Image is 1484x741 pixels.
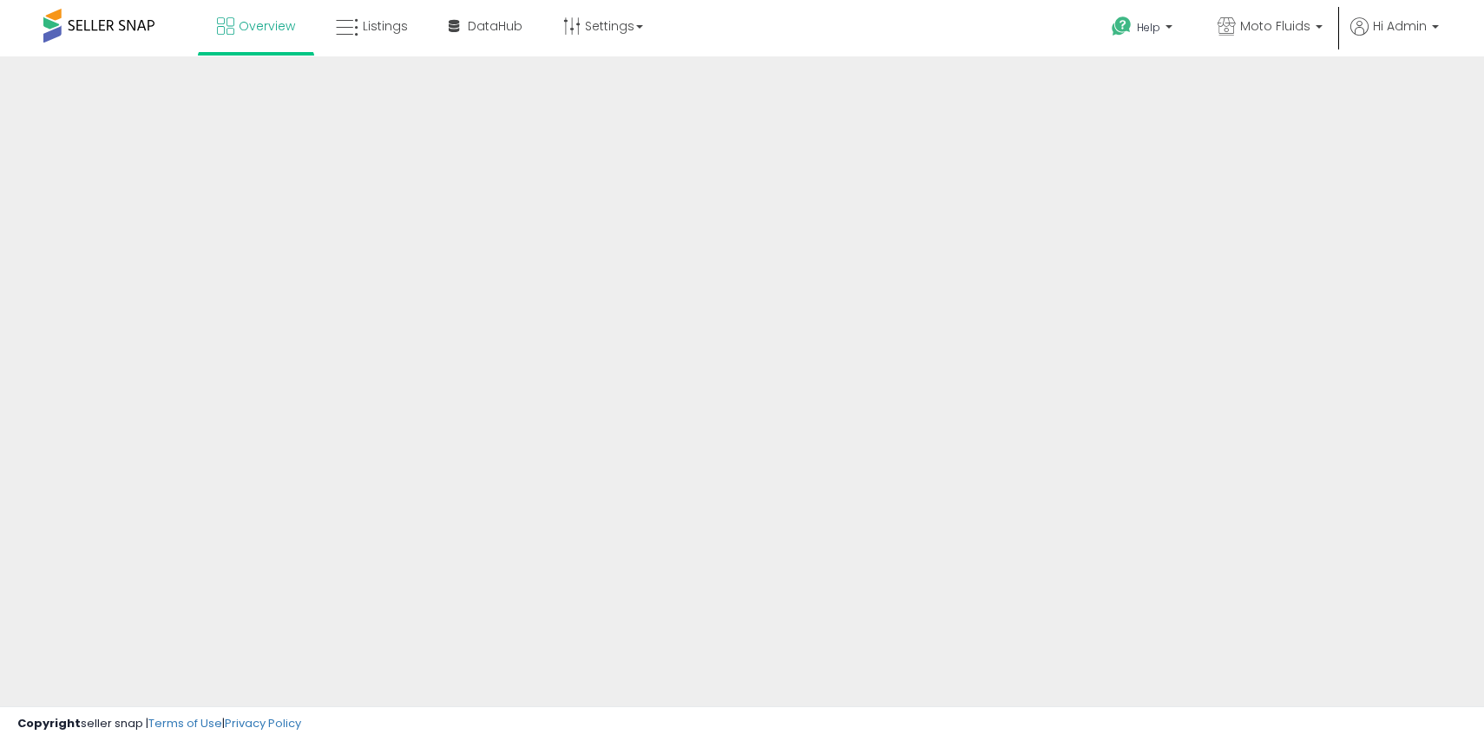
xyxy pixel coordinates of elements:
div: seller snap | | [17,716,301,732]
a: Terms of Use [148,715,222,731]
span: Help [1137,20,1160,35]
a: Hi Admin [1350,17,1439,56]
span: Moto Fluids [1240,17,1310,35]
span: DataHub [468,17,522,35]
strong: Copyright [17,715,81,731]
span: Hi Admin [1373,17,1427,35]
i: Get Help [1111,16,1133,37]
span: Listings [363,17,408,35]
a: Help [1098,3,1190,56]
a: Privacy Policy [225,715,301,731]
span: Overview [239,17,295,35]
